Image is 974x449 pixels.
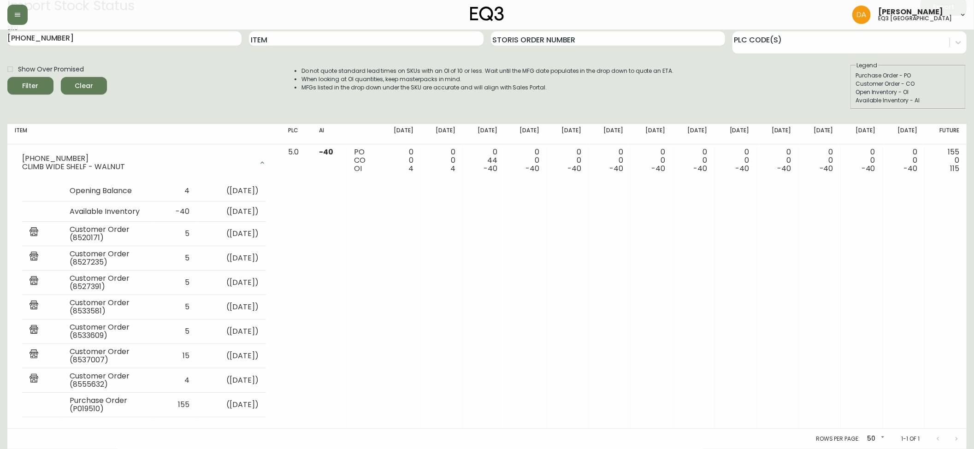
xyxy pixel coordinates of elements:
img: logo [470,6,504,21]
img: retail_report.svg [30,325,38,336]
span: -40 [609,163,623,174]
span: -40 [525,163,539,174]
span: 115 [950,163,959,174]
td: ( [DATE] ) [197,246,266,271]
td: 5 [154,222,196,246]
td: ( [DATE] ) [197,393,266,417]
td: ( [DATE] ) [197,295,266,319]
td: Customer Order (8520171) [62,222,154,246]
td: 15 [154,344,196,368]
td: 5.0 [281,144,312,429]
th: [DATE] [379,124,421,144]
td: 4 [154,368,196,393]
div: 0 0 [554,148,581,173]
span: -40 [651,163,665,174]
td: ( [DATE] ) [197,344,266,368]
td: 5 [154,295,196,319]
td: Customer Order (8555632) [62,368,154,393]
img: retail_report.svg [30,227,38,238]
span: -40 [820,163,833,174]
td: 155 [154,393,196,417]
legend: Legend [856,61,878,70]
div: 0 0 [428,148,455,173]
div: 0 0 [848,148,875,173]
li: When looking at OI quantities, keep masterpacks in mind. [301,75,674,83]
div: Customer Order - CO [856,80,961,88]
td: 5 [154,271,196,295]
th: [DATE] [799,124,841,144]
div: 0 0 [890,148,917,173]
div: PO CO [354,148,371,173]
th: [DATE] [673,124,714,144]
td: 4 [154,181,196,201]
div: 0 0 [722,148,749,173]
div: Purchase Order - PO [856,71,961,80]
td: Purchase Order (P019510) [62,393,154,417]
div: 0 0 [386,148,413,173]
th: [DATE] [463,124,505,144]
h5: eq3 [GEOGRAPHIC_DATA] [878,16,952,21]
span: [PERSON_NAME] [878,8,943,16]
div: 0 0 [638,148,665,173]
th: [DATE] [714,124,756,144]
td: 5 [154,246,196,271]
img: dd1a7e8db21a0ac8adbf82b84ca05374 [852,6,871,24]
div: 0 0 [596,148,623,173]
th: Future [925,124,967,144]
th: [DATE] [505,124,547,144]
span: -40 [567,163,581,174]
span: OI [354,163,362,174]
div: Available Inventory - AI [856,96,961,105]
img: retail_report.svg [30,252,38,263]
p: 1-1 of 1 [901,435,920,443]
div: [PHONE_NUMBER]CLIMB WIDE SHELF - WALNUT [15,148,273,177]
div: 0 0 [512,148,539,173]
div: [PHONE_NUMBER] [22,154,253,163]
div: CLIMB WIDE SHELF - WALNUT [22,163,253,171]
td: Customer Order (8537007) [62,344,154,368]
div: 0 44 [470,148,497,173]
span: -40 [319,147,333,157]
span: -40 [778,163,791,174]
td: Customer Order (8527235) [62,246,154,271]
td: Customer Order (8533581) [62,295,154,319]
span: Clear [68,80,100,92]
span: -40 [484,163,497,174]
td: ( [DATE] ) [197,319,266,344]
img: retail_report.svg [30,374,38,385]
td: Opening Balance [62,181,154,201]
span: -40 [694,163,708,174]
td: 5 [154,319,196,344]
th: [DATE] [631,124,673,144]
th: [DATE] [589,124,631,144]
th: AI [312,124,347,144]
th: [DATE] [757,124,799,144]
td: ( [DATE] ) [197,222,266,246]
th: [DATE] [841,124,883,144]
div: Open Inventory - OI [856,88,961,96]
span: Show Over Promised [18,65,84,74]
span: -40 [903,163,917,174]
img: retail_report.svg [30,276,38,287]
img: retail_report.svg [30,349,38,360]
span: -40 [862,163,875,174]
li: Do not quote standard lead times on SKUs with an OI of 10 or less. Wait until the MFG date popula... [301,67,674,75]
span: 4 [408,163,413,174]
th: Item [7,124,281,144]
button: Filter [7,77,53,95]
td: Customer Order (8527391) [62,271,154,295]
div: 155 0 [932,148,959,173]
th: PLC [281,124,312,144]
th: [DATE] [547,124,589,144]
td: Customer Order (8533609) [62,319,154,344]
td: ( [DATE] ) [197,181,266,201]
li: MFGs listed in the drop down under the SKU are accurate and will align with Sales Portal. [301,83,674,92]
div: 0 0 [680,148,707,173]
button: Clear [61,77,107,95]
th: [DATE] [421,124,463,144]
div: 50 [863,431,886,447]
td: -40 [154,201,196,222]
td: ( [DATE] ) [197,201,266,222]
div: 0 0 [764,148,791,173]
img: retail_report.svg [30,301,38,312]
